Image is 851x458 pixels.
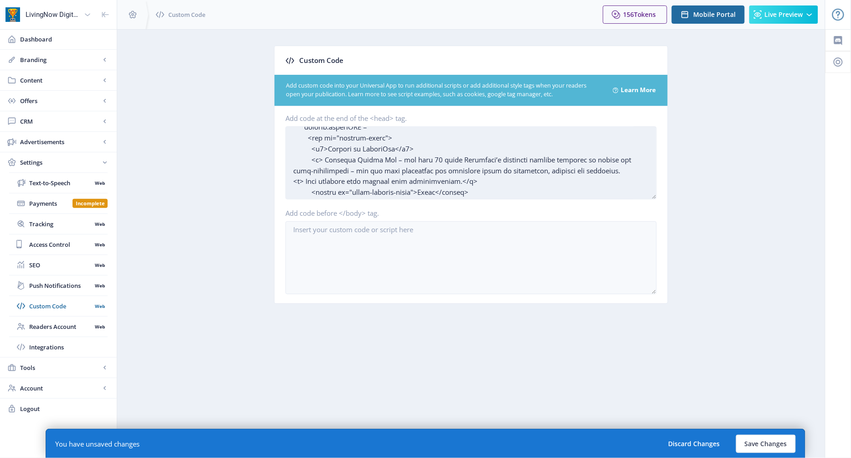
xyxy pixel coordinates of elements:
button: Discard Changes [660,435,729,453]
span: Push Notifications [29,281,92,290]
a: Readers AccountWeb [9,317,108,337]
label: Add code before </body> tag. [285,208,649,218]
span: Tools [20,363,100,372]
a: Custom CodeWeb [9,296,108,316]
nb-badge: Web [92,260,108,270]
span: Integrations [29,343,108,352]
img: app-icon.png [5,7,20,22]
span: Settings [20,158,100,167]
span: Account [20,384,100,393]
a: SEOWeb [9,255,108,275]
span: Readers Account [29,322,92,331]
span: Tracking [29,219,92,229]
button: 156Tokens [603,5,667,24]
nb-badge: Web [92,240,108,249]
a: Push NotificationsWeb [9,276,108,296]
span: Custom Code [299,53,343,68]
span: Live Preview [765,11,803,18]
span: Custom Code [168,10,205,19]
a: TrackingWeb [9,214,108,234]
span: Custom Code [29,302,92,311]
a: Learn More [621,83,656,97]
nb-badge: Web [92,302,108,311]
button: Mobile Portal [672,5,745,24]
label: Add code at the end of the <head> tag. [285,114,649,123]
span: Content [20,76,100,85]
button: Live Preview [749,5,818,24]
span: Logout [20,404,109,413]
span: Access Control [29,240,92,249]
nb-badge: Web [92,178,108,187]
nb-badge: Web [92,281,108,290]
a: PaymentsIncomplete [9,193,108,213]
nb-badge: Web [92,322,108,331]
span: SEO [29,260,92,270]
span: Tokens [634,10,656,19]
nb-badge: Incomplete [73,199,108,208]
button: Save Changes [736,435,796,453]
span: Mobile Portal [694,11,736,18]
nb-badge: Web [92,219,108,229]
span: Text-to-Speech [29,178,92,187]
span: Dashboard [20,35,109,44]
span: Offers [20,96,100,105]
a: Text-to-SpeechWeb [9,173,108,193]
a: Integrations [9,337,108,357]
div: Add custom code into your Universal App to run additional scripts or add additional style tags wh... [286,82,602,99]
span: Branding [20,55,100,64]
a: Access ControlWeb [9,234,108,255]
div: LivingNow Digital Media [26,5,80,25]
div: You have unsaved changes [55,439,140,448]
span: CRM [20,117,100,126]
span: Advertisements [20,137,100,146]
span: Payments [29,199,73,208]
